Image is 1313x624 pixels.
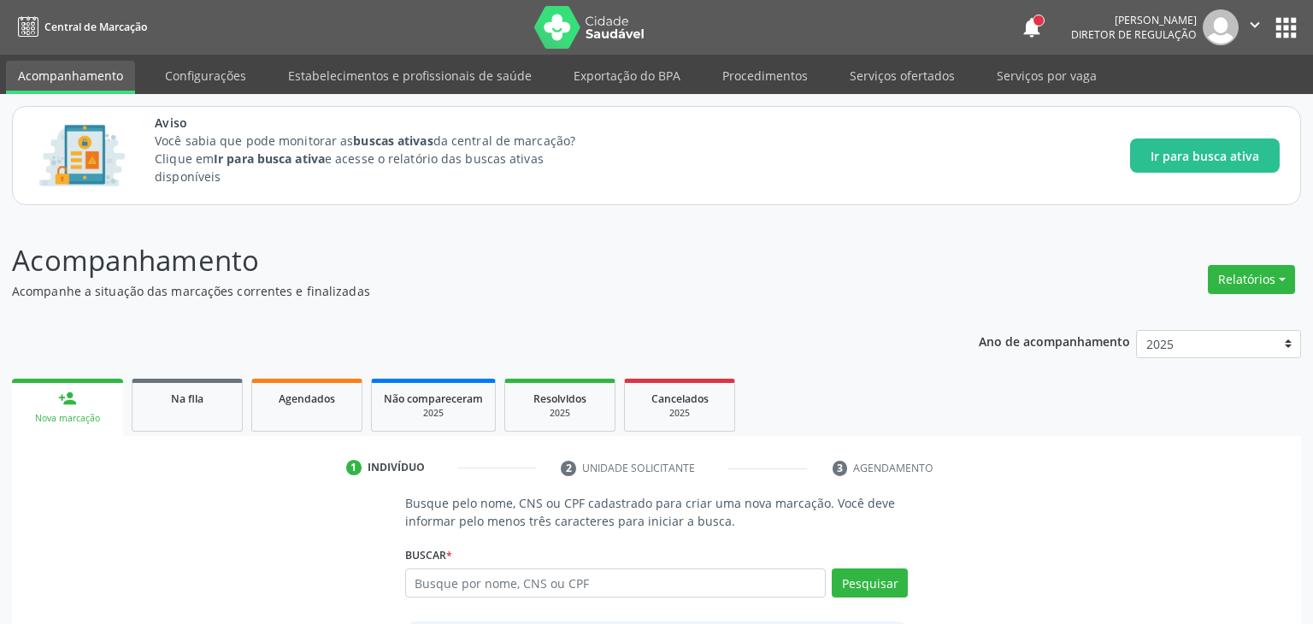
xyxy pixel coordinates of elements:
div: 1 [346,460,362,475]
span: Resolvidos [533,391,586,406]
span: Não compareceram [384,391,483,406]
p: Você sabia que pode monitorar as da central de marcação? Clique em e acesse o relatório das busca... [155,132,607,185]
span: Diretor de regulação [1071,27,1197,42]
a: Serviços ofertados [838,61,967,91]
label: Buscar [405,542,452,568]
strong: buscas ativas [353,132,433,149]
button: apps [1271,13,1301,43]
span: Cancelados [651,391,709,406]
span: Agendados [279,391,335,406]
button: Pesquisar [832,568,908,598]
a: Configurações [153,61,258,91]
strong: Ir para busca ativa [214,150,325,167]
p: Acompanhamento [12,239,915,282]
button: notifications [1020,15,1044,39]
input: Busque por nome, CNS ou CPF [405,568,827,598]
button: Relatórios [1208,265,1295,294]
img: Imagem de CalloutCard [33,117,131,194]
p: Busque pelo nome, CNS ou CPF cadastrado para criar uma nova marcação. Você deve informar pelo men... [405,494,909,530]
div: [PERSON_NAME] [1071,13,1197,27]
span: Central de Marcação [44,20,147,34]
p: Ano de acompanhamento [979,330,1130,351]
span: Aviso [155,114,607,132]
a: Serviços por vaga [985,61,1109,91]
p: Acompanhe a situação das marcações correntes e finalizadas [12,282,915,300]
div: 2025 [384,407,483,420]
a: Procedimentos [710,61,820,91]
button: Ir para busca ativa [1130,138,1280,173]
img: img [1203,9,1239,45]
button:  [1239,9,1271,45]
span: Na fila [171,391,203,406]
div: 2025 [637,407,722,420]
div: Indivíduo [368,460,425,475]
a: Central de Marcação [12,13,147,41]
a: Exportação do BPA [562,61,692,91]
i:  [1245,15,1264,34]
a: Estabelecimentos e profissionais de saúde [276,61,544,91]
div: Nova marcação [24,412,111,425]
div: person_add [58,389,77,408]
span: Ir para busca ativa [1151,147,1259,165]
div: 2025 [517,407,603,420]
a: Acompanhamento [6,61,135,94]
